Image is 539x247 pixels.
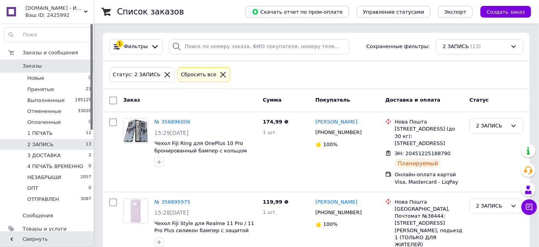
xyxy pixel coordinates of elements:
span: Отмененные [27,108,61,115]
span: Заказы и сообщения [23,49,78,56]
span: 13 [86,141,91,148]
span: Скачать отчет по пром-оплате [252,8,343,15]
a: Фото товару [123,118,148,143]
span: 100% [323,221,338,227]
span: Сообщения [23,212,53,219]
div: Сбросить все [179,71,218,79]
span: 1 ПЕЧАТЬ [27,130,53,137]
input: Поиск [4,28,92,42]
span: [PHONE_NUMBER] [316,209,362,215]
div: [STREET_ADDRESS] (до 30 кг): [STREET_ADDRESS] [395,125,463,147]
span: Выполненные [27,97,65,104]
button: Скачать отчет по пром-оплате [246,6,349,18]
span: НЕЗАБРЫШИ [27,174,61,181]
span: ЭН: 20451225188790 [395,150,450,156]
button: Экспорт [438,6,473,18]
a: № 356896006 [154,119,190,125]
span: 1 шт. [263,209,277,215]
button: Управление статусами [357,6,431,18]
span: Заказ [123,97,140,103]
span: 3 ДОСТАВКА [27,152,61,159]
span: 2 ЗАПИСЬ [443,43,469,50]
span: 15:28[DATE] [154,209,189,216]
img: Фото товару [124,199,148,223]
div: 2 ЗАПИСЬ [476,202,507,210]
span: 2 [89,152,91,159]
span: Новые [27,75,44,82]
a: № 356895975 [154,199,190,205]
span: 12 [86,130,91,137]
span: Фильтры [124,43,148,50]
span: 4 ПЕЧАТЬ ВРЕМЕННО [27,163,83,170]
span: Сохраненные фильтры: [367,43,430,50]
div: Статус: 2 ЗАПИСЬ [111,71,162,79]
span: 0 [89,185,91,192]
a: Чехол Fiji Style для Realme 11 Pro / 11 Pro Plus силикон бампер с защитой блока камер сиреневый [154,220,254,241]
a: Чехол Fiji Ring для OnePlus 10 Pro бронированный бампер с кольцом подставкой темно-синий [154,140,247,161]
span: Создать заказ [487,9,525,15]
div: Нова Пошта [395,118,463,125]
div: Ваш ID: 2425992 [25,12,94,19]
span: Доставка и оплата [385,97,440,103]
span: Экспорт [445,9,466,15]
span: Сумма [263,97,282,103]
span: 3087 [80,196,91,203]
span: 0 [89,119,91,126]
a: Фото товару [123,199,148,224]
div: Онлайн-оплата картой Visa, Mastercard - LiqPay [395,171,463,185]
span: Статус [470,97,489,103]
span: ОТПРАВЛЕН [27,196,59,203]
span: 0629store.com.ua - Интернет магазин чехлов и защитных стекол для смартфонов [25,5,84,12]
span: 1 шт. [263,129,277,135]
span: Товары и услуги [23,226,67,233]
a: Создать заказ [473,9,531,14]
span: 0 [89,75,91,82]
div: 1 [116,40,123,47]
div: Нова Пошта [395,199,463,206]
span: 195125 [75,97,91,104]
span: (13) [471,43,481,49]
span: 33028 [78,108,91,115]
span: 2 ЗАПИСЬ [27,141,53,148]
a: [PERSON_NAME] [316,118,358,126]
span: 0 [89,163,91,170]
button: Создать заказ [480,6,531,18]
img: Фото товару [124,119,148,143]
span: 119,99 ₴ [263,199,289,205]
span: Оплаченные [27,119,61,126]
span: Заказы [23,63,42,70]
span: Управление статусами [363,9,424,15]
button: Чат с покупателем [521,199,537,215]
span: 2057 [80,174,91,181]
span: 15:29[DATE] [154,130,189,136]
span: Принятые [27,86,54,93]
span: ОПТ [27,185,38,192]
input: Поиск по номеру заказа, ФИО покупателя, номеру телефона, Email, номеру накладной [169,39,349,54]
span: 100% [323,141,338,147]
div: 2 ЗАПИСЬ [476,122,507,130]
h1: Список заказов [117,7,184,16]
span: Покупатель [316,97,350,103]
span: 174,99 ₴ [263,119,289,125]
div: Планируемый [395,159,441,168]
span: [PHONE_NUMBER] [316,129,362,135]
span: 21 [86,86,91,93]
a: [PERSON_NAME] [316,199,358,206]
